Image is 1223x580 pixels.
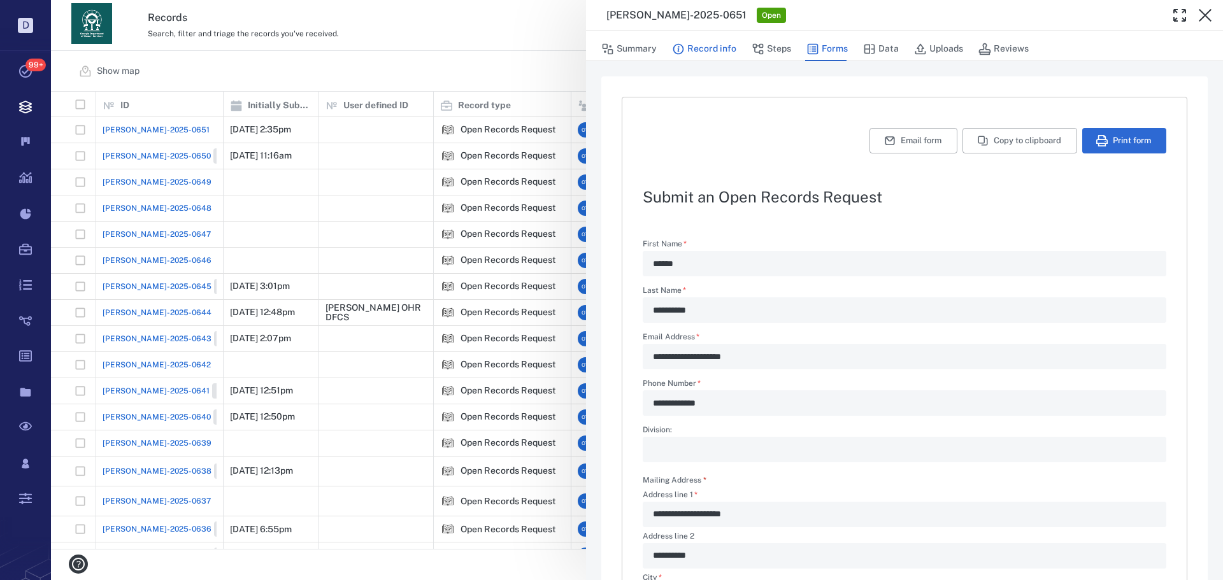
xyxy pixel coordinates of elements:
[643,297,1166,323] div: Last Name
[1082,128,1166,153] button: Print form
[643,475,706,486] label: Mailing Address
[643,532,1166,543] label: Address line 2
[643,189,1166,204] h2: Submit an Open Records Request
[25,59,46,71] span: 99+
[606,8,747,23] h3: [PERSON_NAME]-2025-0651
[869,128,957,153] button: Email form
[643,491,1166,502] label: Address line 1
[962,128,1077,153] button: Copy to clipboard
[643,251,1166,276] div: First Name
[643,344,1166,369] div: Email Address
[29,9,55,20] span: Help
[703,476,706,485] span: required
[18,18,33,33] p: D
[1167,3,1192,28] button: Toggle Fullscreen
[672,37,736,61] button: Record info
[1192,3,1218,28] button: Close
[643,437,1166,462] div: Division:
[643,240,1166,251] label: First Name
[643,333,1166,344] label: Email Address
[643,426,1166,437] label: Division:
[914,37,963,61] button: Uploads
[643,390,1166,416] div: Phone Number
[978,37,1029,61] button: Reviews
[863,37,899,61] button: Data
[759,10,783,21] span: Open
[806,37,848,61] button: Forms
[643,379,1166,390] label: Phone Number
[601,37,657,61] button: Summary
[752,37,791,61] button: Steps
[643,286,1166,297] label: Last Name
